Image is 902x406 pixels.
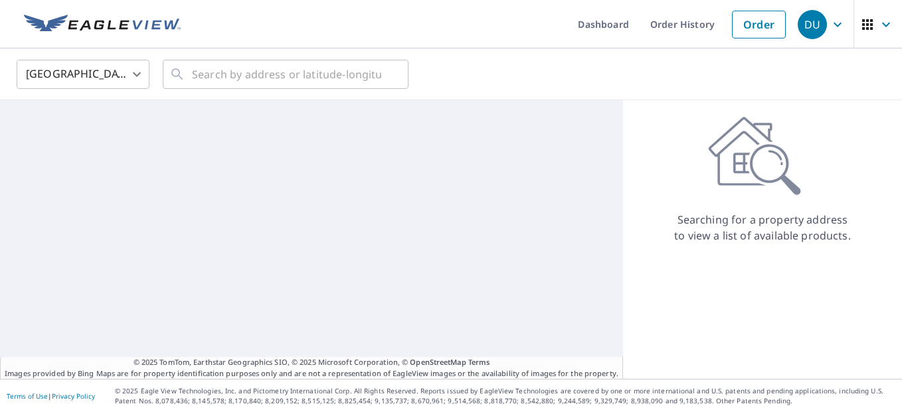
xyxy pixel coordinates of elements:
[798,10,827,39] div: DU
[732,11,786,38] a: Order
[115,386,895,406] p: © 2025 Eagle View Technologies, Inc. and Pictometry International Corp. All Rights Reserved. Repo...
[674,212,852,243] p: Searching for a property address to view a list of available products.
[7,391,48,401] a: Terms of Use
[17,56,149,93] div: [GEOGRAPHIC_DATA]
[52,391,95,401] a: Privacy Policy
[468,357,490,367] a: Terms
[410,357,466,367] a: OpenStreetMap
[7,392,95,400] p: |
[134,357,490,368] span: © 2025 TomTom, Earthstar Geographics SIO, © 2025 Microsoft Corporation, ©
[192,56,381,93] input: Search by address or latitude-longitude
[24,15,181,34] img: EV Logo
